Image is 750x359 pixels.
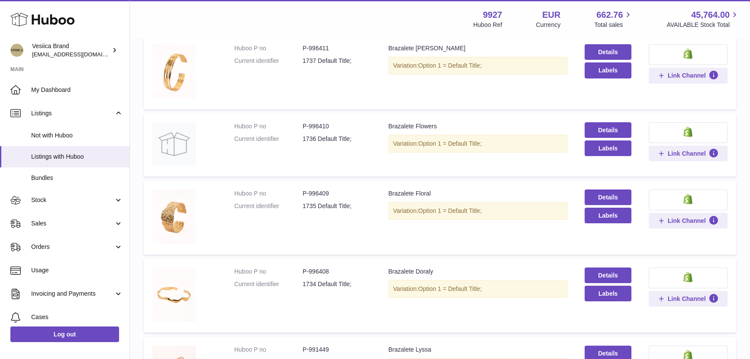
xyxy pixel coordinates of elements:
span: Stock [31,196,114,204]
div: Currency [536,21,561,29]
a: Log out [10,326,119,342]
button: Link Channel [649,291,727,307]
img: shopify-small.png [683,127,692,137]
dt: Huboo P no [234,346,303,354]
span: Invoicing and Payments [31,290,114,298]
span: Orders [31,243,114,251]
dd: P-996408 [303,268,371,276]
button: Link Channel [649,146,727,161]
span: My Dashboard [31,86,123,94]
span: Option 1 = Default Title; [418,207,482,214]
dd: 1735 Default Title; [303,202,371,210]
div: Huboo Ref [473,21,502,29]
span: Usage [31,266,123,274]
span: Option 1 = Default Title; [418,285,482,292]
dd: 1737 Default Title; [303,57,371,65]
a: 45,764.00 AVAILABLE Stock Total [666,9,740,29]
strong: 9927 [483,9,502,21]
span: AVAILABLE Stock Total [666,21,740,29]
dt: Current identifier [234,202,303,210]
img: Brazalete Karol [152,44,196,98]
dt: Huboo P no [234,189,303,198]
button: Labels [585,62,631,78]
span: Cases [31,313,123,321]
dt: Current identifier [234,57,303,65]
button: Labels [585,286,631,301]
div: Brazalete [PERSON_NAME] [388,44,568,52]
dd: P-996410 [303,122,371,131]
img: internalAdmin-9927@internal.huboo.com [10,44,23,57]
img: shopify-small.png [683,194,692,204]
dd: 1736 Default Title; [303,135,371,143]
span: Link Channel [668,217,706,225]
a: Details [585,268,631,283]
span: Link Channel [668,72,706,79]
div: Brazalete Floral [388,189,568,198]
img: shopify-small.png [683,272,692,282]
span: Option 1 = Default Title; [418,140,482,147]
div: Brazalete Doraly [388,268,568,276]
dt: Huboo P no [234,122,303,131]
dt: Huboo P no [234,44,303,52]
span: Option 1 = Default Title; [418,62,482,69]
img: Brazalete Doraly [152,268,196,322]
span: Listings with Huboo [31,153,123,161]
span: Listings [31,109,114,117]
dd: P-996409 [303,189,371,198]
button: Link Channel [649,213,727,228]
a: Details [585,44,631,60]
div: Variation: [388,135,568,153]
dt: Current identifier [234,280,303,288]
span: 45,764.00 [691,9,730,21]
dt: Current identifier [234,135,303,143]
a: 662.76 Total sales [594,9,633,29]
div: Variation: [388,57,568,75]
dd: P-991449 [303,346,371,354]
span: Sales [31,219,114,228]
img: shopify-small.png [683,49,692,59]
dd: P-996411 [303,44,371,52]
button: Labels [585,140,631,156]
div: Brazalete Flowers [388,122,568,131]
div: Variation: [388,202,568,220]
div: Variation: [388,280,568,298]
span: Total sales [594,21,633,29]
span: 662.76 [596,9,623,21]
img: Brazalete Floral [152,189,196,244]
span: Not with Huboo [31,131,123,140]
span: [EMAIL_ADDRESS][DOMAIN_NAME] [32,51,127,58]
span: Link Channel [668,295,706,303]
div: Vesiica Brand [32,42,110,59]
dd: 1734 Default Title; [303,280,371,288]
dt: Huboo P no [234,268,303,276]
span: Bundles [31,174,123,182]
button: Labels [585,208,631,223]
button: Link Channel [649,68,727,83]
div: Brazalete Lyssa [388,346,568,354]
img: Brazalete Flowers [152,122,196,166]
a: Details [585,122,631,138]
strong: EUR [542,9,560,21]
a: Details [585,189,631,205]
span: Link Channel [668,150,706,157]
